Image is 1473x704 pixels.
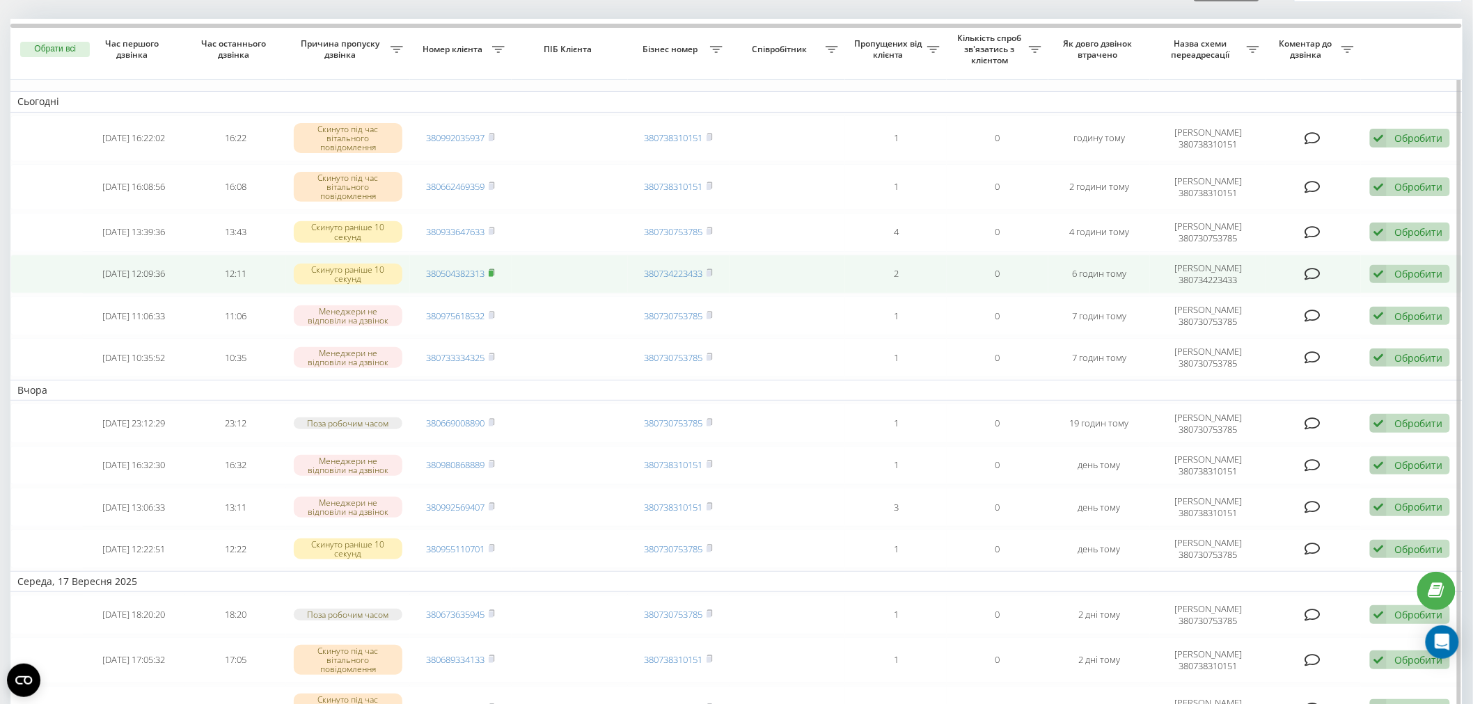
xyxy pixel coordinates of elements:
div: Обробити [1394,653,1442,666]
div: Обробити [1394,131,1442,145]
td: 1 [845,446,947,485]
td: 16:22 [184,115,286,161]
td: 13:43 [184,213,286,252]
span: ПІБ Клієнта [523,44,615,55]
td: [DATE] 23:12:29 [83,403,184,442]
a: 380738310151 [645,653,703,666]
td: 12:22 [184,529,286,568]
td: 0 [947,595,1048,634]
div: Скинуто раніше 10 секунд [294,221,403,242]
td: [DATE] 17:05:32 [83,637,184,683]
td: 0 [947,296,1048,335]
td: 3 [845,488,947,527]
div: Менеджери не відповіли на дзвінок [294,455,403,476]
td: 0 [947,637,1048,683]
td: 0 [947,115,1048,161]
td: 16:32 [184,446,286,485]
div: Обробити [1394,458,1442,472]
a: 380689334133 [427,653,485,666]
td: [PERSON_NAME] 380730753785 [1150,529,1266,568]
span: Як довго дзвінок втрачено [1060,38,1139,60]
td: 1 [845,529,947,568]
td: 0 [947,213,1048,252]
span: Час останнього дзвінка [196,38,275,60]
a: 380730753785 [645,225,703,238]
td: день тому [1048,529,1150,568]
span: Номер клієнта [417,44,492,55]
td: 4 [845,213,947,252]
td: [PERSON_NAME] 380730753785 [1150,403,1266,442]
td: [PERSON_NAME] 380730753785 [1150,296,1266,335]
a: 380933647633 [427,225,485,238]
td: 13:11 [184,488,286,527]
td: 2 дні тому [1048,637,1150,683]
a: 380975618532 [427,310,485,322]
a: 380955110701 [427,543,485,555]
td: [DATE] 18:20:20 [83,595,184,634]
td: 1 [845,637,947,683]
td: [PERSON_NAME] 380738310151 [1150,446,1266,485]
td: 11:06 [184,296,286,335]
td: [DATE] 11:06:33 [83,296,184,335]
td: 18:20 [184,595,286,634]
a: 380992035937 [427,131,485,144]
td: [PERSON_NAME] 380738310151 [1150,164,1266,210]
a: 380730753785 [645,417,703,429]
a: 380738310151 [645,501,703,513]
a: 380504382313 [427,267,485,280]
a: 380669008890 [427,417,485,429]
div: Скинуто раніше 10 секунд [294,264,403,285]
div: Скинуто під час вітального повідомлення [294,172,403,202]
td: [DATE] 16:22:02 [83,115,184,161]
div: Обробити [1394,608,1442,621]
td: день тому [1048,488,1150,527]
div: Скинуто під час вітального повідомлення [294,123,403,154]
td: годину тому [1048,115,1150,161]
td: 1 [845,403,947,442]
a: 380730753785 [645,310,703,322]
span: Причина пропуску дзвінка [293,38,390,60]
td: 7 годин тому [1048,338,1150,377]
td: [PERSON_NAME] 380734223433 [1150,255,1266,294]
td: 1 [845,338,947,377]
a: 380992569407 [427,501,485,513]
a: 380734223433 [645,267,703,280]
div: Обробити [1394,500,1442,513]
span: Кількість спроб зв'язатись з клієнтом [954,33,1029,65]
div: Обробити [1394,310,1442,323]
a: 380730753785 [645,543,703,555]
td: 0 [947,488,1048,527]
span: Час першого дзвінка [95,38,173,60]
span: Назва схеми переадресації [1157,38,1247,60]
div: Менеджери не відповіли на дзвінок [294,497,403,518]
div: Open Intercom Messenger [1426,625,1459,659]
td: [PERSON_NAME] 380738310151 [1150,637,1266,683]
td: [PERSON_NAME] 380738310151 [1150,115,1266,161]
td: 1 [845,595,947,634]
td: [PERSON_NAME] 380730753785 [1150,338,1266,377]
div: Поза робочим часом [294,417,403,429]
a: 380730753785 [645,351,703,364]
td: 0 [947,338,1048,377]
td: [DATE] 12:22:51 [83,529,184,568]
div: Обробити [1394,543,1442,556]
td: [DATE] 13:39:36 [83,213,184,252]
a: 380662469359 [427,180,485,193]
a: 380738310151 [645,458,703,471]
div: Скинуто раніше 10 секунд [294,538,403,559]
div: Обробити [1394,180,1442,193]
a: 380733334325 [427,351,485,364]
span: Бізнес номер [635,44,710,55]
button: Обрати всі [20,42,90,57]
td: 10:35 [184,338,286,377]
td: 16:08 [184,164,286,210]
a: 380673635945 [427,608,485,621]
div: Менеджери не відповіли на дзвінок [294,305,403,326]
td: 12:11 [184,255,286,294]
td: Сьогодні [10,91,1463,112]
td: 4 години тому [1048,213,1150,252]
td: 0 [947,529,1048,568]
div: Обробити [1394,267,1442,280]
td: [PERSON_NAME] 380730753785 [1150,595,1266,634]
a: 380738310151 [645,131,703,144]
